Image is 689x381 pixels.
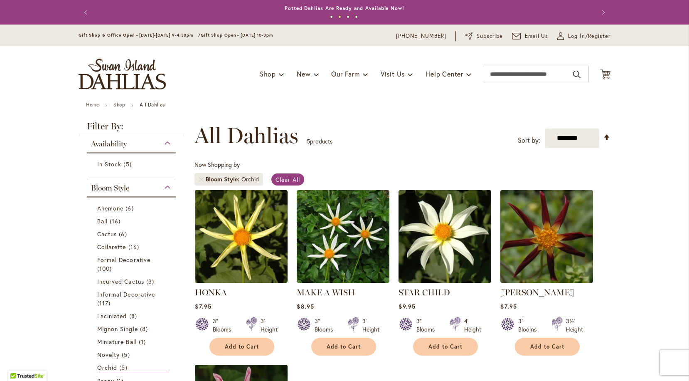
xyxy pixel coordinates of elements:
span: Informal Decorative [97,290,155,298]
span: Subscribe [477,32,503,40]
span: Incurved Cactus [97,277,144,285]
button: Previous [79,4,95,21]
span: All Dahlias [194,123,298,148]
span: 5 [122,350,132,359]
a: Laciniated 8 [97,312,167,320]
a: Cactus 6 [97,230,167,238]
a: Log In/Register [557,32,610,40]
span: Laciniated [97,312,127,320]
span: Help Center [426,69,463,78]
a: Formal Decorative 100 [97,255,167,273]
span: Log In/Register [568,32,610,40]
img: TAHOMA MOONSHOT [500,190,593,283]
span: Shop [260,69,276,78]
div: 3' Height [362,317,379,334]
button: 2 of 4 [338,15,341,18]
span: 5 [123,160,133,168]
a: MAKE A WISH [297,287,355,297]
a: Potted Dahlias Are Ready and Available Now! [285,5,404,11]
span: 117 [97,299,113,307]
a: store logo [79,59,166,89]
span: Collarette [97,243,126,251]
span: In Stock [97,160,121,168]
span: Bloom Style [206,175,241,183]
a: [PHONE_NUMBER] [396,32,446,40]
span: $7.95 [195,302,211,310]
a: Anemone 6 [97,204,167,213]
button: Add to Cart [311,338,376,356]
strong: All Dahlias [140,101,165,108]
span: 6 [125,204,135,213]
a: STAR CHILD [399,277,491,285]
span: 8 [129,312,139,320]
span: Novelty [97,351,120,359]
a: Remove Bloom Style Orchid [199,177,204,182]
span: Now Shopping by [194,161,240,168]
a: Ball 16 [97,217,167,225]
span: Add to Cart [327,343,361,350]
a: HONKA [195,287,227,297]
a: Subscribe [465,32,503,40]
span: 16 [128,242,141,251]
a: Home [86,101,99,108]
span: Clear All [276,176,300,183]
div: 3" Blooms [518,317,541,334]
span: $8.95 [297,302,314,310]
a: In Stock 5 [97,160,167,168]
span: Add to Cart [530,343,564,350]
span: Availability [91,139,127,148]
a: Miniature Ball 1 [97,337,167,346]
a: [PERSON_NAME] [500,287,574,297]
div: 3" Blooms [315,317,338,334]
span: 8 [140,324,150,333]
img: HONKA [195,190,288,283]
span: Visit Us [381,69,405,78]
span: Gift Shop Open - [DATE] 10-3pm [201,32,273,38]
div: 3½' Height [566,317,583,334]
span: Add to Cart [225,343,259,350]
button: Add to Cart [413,338,478,356]
div: 3" Blooms [416,317,440,334]
span: Add to Cart [428,343,463,350]
span: 5 [307,137,310,145]
a: Collarette 16 [97,242,167,251]
a: HONKA [195,277,288,285]
img: MAKE A WISH [297,190,389,283]
a: TAHOMA MOONSHOT [500,277,593,285]
span: Our Farm [331,69,359,78]
a: Incurved Cactus 3 [97,277,167,286]
span: Email Us [525,32,549,40]
span: Gift Shop & Office Open - [DATE]-[DATE] 9-4:30pm / [79,32,201,38]
span: 3 [146,277,156,286]
span: Ball [97,217,108,225]
div: 3' Height [261,317,278,334]
a: Clear All [271,173,304,186]
span: Bloom Style [91,183,129,193]
div: 4' Height [464,317,481,334]
span: $9.95 [399,302,415,310]
button: Add to Cart [209,338,274,356]
p: products [307,135,332,148]
span: 6 [119,230,129,238]
button: 4 of 4 [355,15,358,18]
span: Orchid [97,364,117,371]
strong: Filter By: [79,122,184,135]
a: Informal Decorative 117 [97,290,167,307]
a: Mignon Single 8 [97,324,167,333]
span: $7.95 [500,302,517,310]
div: Orchid [241,175,259,183]
div: 3" Blooms [213,317,236,334]
a: Shop [113,101,125,108]
span: 1 [139,337,148,346]
span: New [297,69,310,78]
span: Cactus [97,230,117,238]
span: 5 [119,363,129,372]
a: MAKE A WISH [297,277,389,285]
span: Mignon Single [97,325,138,333]
iframe: Launch Accessibility Center [6,351,30,375]
label: Sort by: [518,133,540,148]
span: 100 [97,264,114,273]
a: STAR CHILD [399,287,450,297]
img: STAR CHILD [399,190,491,283]
a: Novelty 5 [97,350,167,359]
